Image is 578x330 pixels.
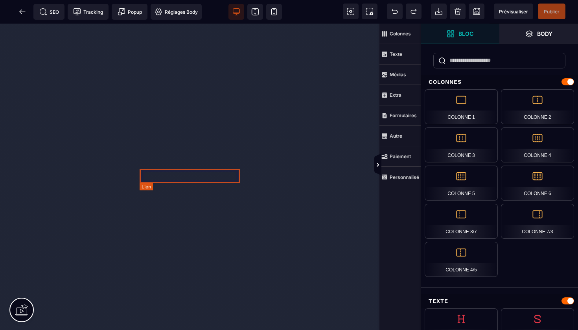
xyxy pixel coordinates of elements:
span: Ouvrir les blocs [421,24,499,44]
div: Colonne 3/7 [425,204,498,239]
div: Colonnes [421,75,578,89]
span: Créer une alerte modale [112,4,147,20]
span: Voir bureau [228,4,244,20]
span: Prévisualiser [499,9,528,15]
span: Enregistrer le contenu [538,4,565,19]
span: Rétablir [406,4,422,19]
span: Tracking [73,8,103,16]
span: Personnalisé [379,167,421,187]
span: Extra [379,85,421,105]
div: Colonne 4/5 [425,242,498,277]
span: Paiement [379,146,421,167]
div: Colonne 7/3 [501,204,574,239]
strong: Body [537,31,552,37]
strong: Bloc [458,31,473,37]
span: Colonnes [379,24,421,44]
strong: Texte [390,51,402,57]
span: Voir mobile [266,4,282,20]
strong: Paiement [390,153,411,159]
span: SEO [39,8,59,16]
strong: Extra [390,92,401,98]
span: Capture d'écran [362,4,377,19]
div: Texte [421,294,578,308]
div: Colonne 4 [501,127,574,162]
span: Médias [379,65,421,85]
span: Popup [118,8,142,16]
div: Colonne 1 [425,89,498,124]
strong: Médias [390,72,406,77]
span: Enregistrer [469,4,484,19]
span: Publier [544,9,560,15]
span: Voir tablette [247,4,263,20]
strong: Autre [390,133,402,139]
span: Métadata SEO [33,4,64,20]
strong: Personnalisé [390,174,419,180]
span: Ouvrir les calques [499,24,578,44]
span: Afficher les vues [421,153,429,177]
span: Réglages Body [155,8,198,16]
span: Nettoyage [450,4,466,19]
span: Autre [379,126,421,146]
span: Défaire [387,4,403,19]
span: Code de suivi [68,4,109,20]
div: Colonne 3 [425,127,498,162]
span: Favicon [151,4,202,20]
span: Importer [431,4,447,19]
span: Voir les composants [343,4,359,19]
div: Colonne 5 [425,166,498,201]
strong: Colonnes [390,31,411,37]
span: Retour [15,4,30,20]
span: Formulaires [379,105,421,126]
span: Texte [379,44,421,65]
div: Colonne 2 [501,89,574,124]
span: Aperçu [494,4,533,19]
strong: Formulaires [390,112,417,118]
div: Colonne 6 [501,166,574,201]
